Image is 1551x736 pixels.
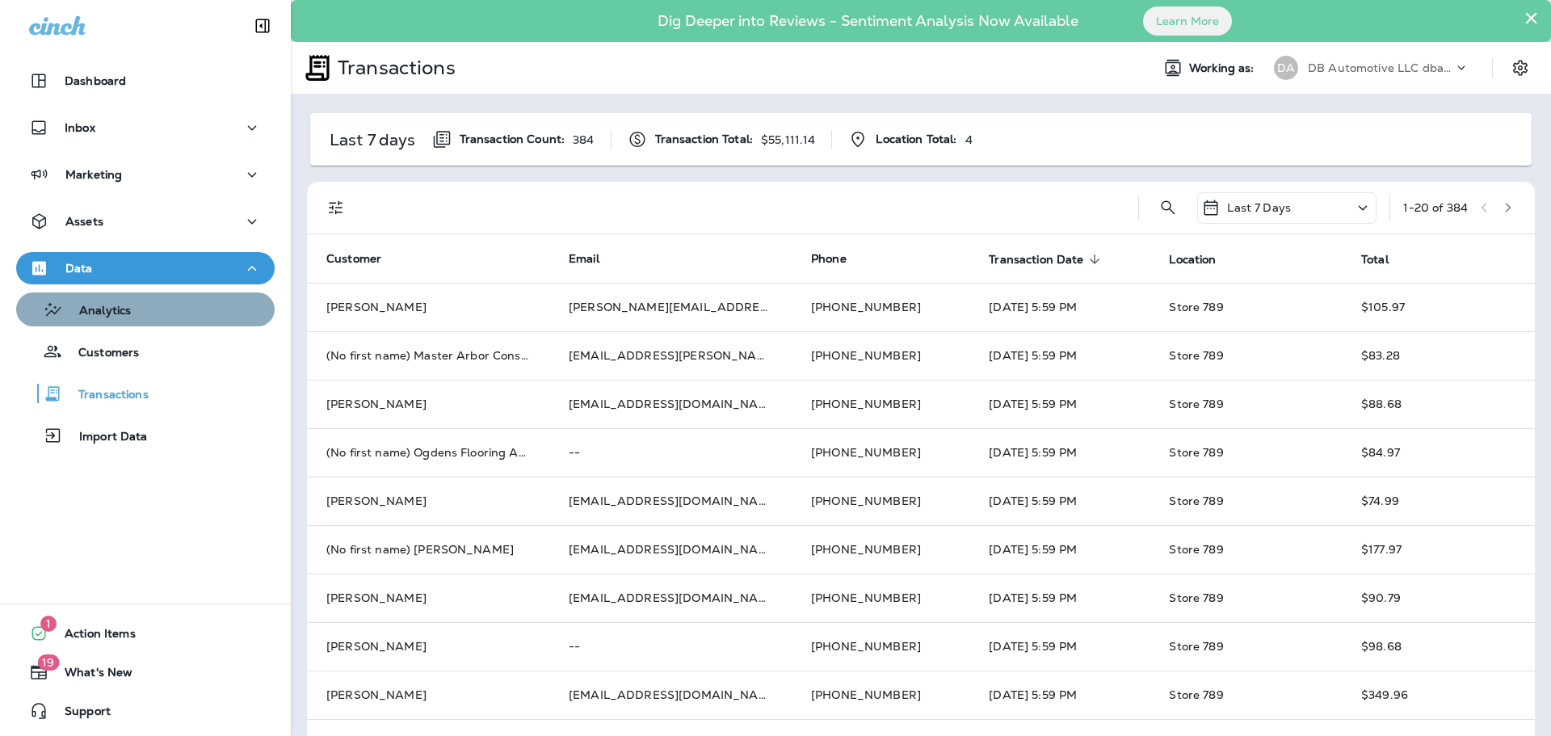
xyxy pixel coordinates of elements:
[307,622,549,671] td: [PERSON_NAME]
[969,574,1150,622] td: [DATE] 5:59 PM
[1169,494,1223,508] span: Store 789
[549,283,792,331] td: [PERSON_NAME][EMAIL_ADDRESS][PERSON_NAME][DOMAIN_NAME]
[40,616,57,632] span: 1
[569,446,772,459] p: --
[611,19,1125,23] p: Dig Deeper into Reviews - Sentiment Analysis Now Available
[1169,348,1223,363] span: Store 789
[969,671,1150,719] td: [DATE] 5:59 PM
[307,525,549,574] td: (No first name) [PERSON_NAME]
[307,671,549,719] td: [PERSON_NAME]
[1342,380,1535,428] td: $88.68
[1308,61,1453,74] p: DB Automotive LLC dba Grease Monkey
[16,617,275,650] button: 1Action Items
[37,654,59,671] span: 19
[16,158,275,191] button: Marketing
[1169,445,1223,460] span: Store 789
[792,622,969,671] td: [PHONE_NUMBER]
[62,388,149,403] p: Transactions
[969,331,1150,380] td: [DATE] 5:59 PM
[569,640,772,653] p: --
[330,133,416,146] p: Last 7 days
[1143,6,1232,36] button: Learn More
[969,283,1150,331] td: [DATE] 5:59 PM
[549,380,792,428] td: [EMAIL_ADDRESS][DOMAIN_NAME]
[549,525,792,574] td: [EMAIL_ADDRESS][DOMAIN_NAME]
[792,331,969,380] td: [PHONE_NUMBER]
[792,380,969,428] td: [PHONE_NUMBER]
[16,418,275,452] button: Import Data
[969,622,1150,671] td: [DATE] 5:59 PM
[460,132,565,146] span: Transaction Count:
[989,252,1104,267] span: Transaction Date
[549,477,792,525] td: [EMAIL_ADDRESS][DOMAIN_NAME]
[48,627,136,646] span: Action Items
[876,132,956,146] span: Location Total:
[1227,201,1291,214] p: Last 7 Days
[1524,5,1539,31] button: Close
[792,574,969,622] td: [PHONE_NUMBER]
[326,251,381,266] span: Customer
[16,65,275,97] button: Dashboard
[1342,331,1535,380] td: $83.28
[307,331,549,380] td: (No first name) Master Arbor Consulting
[549,574,792,622] td: [EMAIL_ADDRESS][DOMAIN_NAME]
[1342,525,1535,574] td: $177.97
[65,262,93,275] p: Data
[307,283,549,331] td: [PERSON_NAME]
[1361,253,1389,267] span: Total
[1169,688,1223,702] span: Store 789
[792,671,969,719] td: [PHONE_NUMBER]
[792,477,969,525] td: [PHONE_NUMBER]
[1342,283,1535,331] td: $105.97
[65,168,122,181] p: Marketing
[1169,252,1237,267] span: Location
[1506,53,1535,82] button: Settings
[16,334,275,368] button: Customers
[969,525,1150,574] td: [DATE] 5:59 PM
[65,74,126,87] p: Dashboard
[63,304,131,319] p: Analytics
[969,380,1150,428] td: [DATE] 5:59 PM
[1361,252,1410,267] span: Total
[63,430,148,445] p: Import Data
[1169,397,1223,411] span: Store 789
[1152,191,1184,224] button: Search Transactions
[1342,671,1535,719] td: $349.96
[1342,574,1535,622] td: $90.79
[549,331,792,380] td: [EMAIL_ADDRESS][PERSON_NAME][DOMAIN_NAME]
[16,205,275,238] button: Assets
[16,656,275,688] button: 19What's New
[307,428,549,477] td: (No first name) Ogdens Flooring And Design
[1189,61,1258,75] span: Working as:
[48,704,111,724] span: Support
[989,253,1083,267] span: Transaction Date
[1274,56,1298,80] div: DA
[307,477,549,525] td: [PERSON_NAME]
[969,428,1150,477] td: [DATE] 5:59 PM
[761,133,815,146] p: $55,111.14
[320,191,352,224] button: Filters
[792,525,969,574] td: [PHONE_NUMBER]
[65,121,95,134] p: Inbox
[1169,300,1223,314] span: Store 789
[1169,253,1216,267] span: Location
[307,574,549,622] td: [PERSON_NAME]
[1342,428,1535,477] td: $84.97
[16,695,275,727] button: Support
[549,671,792,719] td: [EMAIL_ADDRESS][DOMAIN_NAME]
[1403,201,1468,214] div: 1 - 20 of 384
[1169,542,1223,557] span: Store 789
[573,133,594,146] p: 384
[1169,639,1223,654] span: Store 789
[307,380,549,428] td: [PERSON_NAME]
[48,666,132,685] span: What's New
[811,251,847,266] span: Phone
[569,251,599,266] span: Email
[16,111,275,144] button: Inbox
[62,346,139,361] p: Customers
[1169,591,1223,605] span: Store 789
[655,132,754,146] span: Transaction Total:
[792,283,969,331] td: [PHONE_NUMBER]
[792,428,969,477] td: [PHONE_NUMBER]
[16,376,275,410] button: Transactions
